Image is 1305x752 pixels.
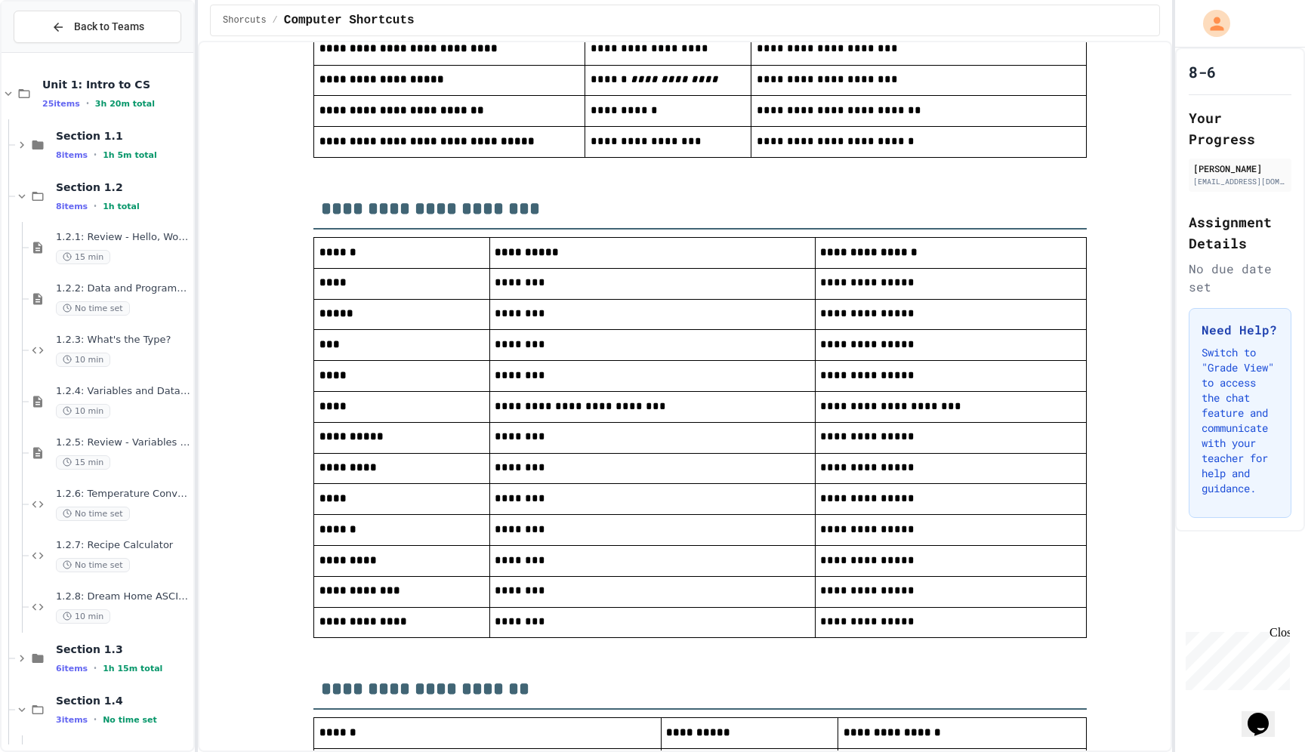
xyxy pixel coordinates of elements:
[56,404,110,418] span: 10 min
[103,150,157,160] span: 1h 5m total
[14,11,181,43] button: Back to Teams
[1189,211,1291,254] h2: Assignment Details
[56,180,190,194] span: Section 1.2
[56,231,190,244] span: 1.2.1: Review - Hello, World!
[1242,692,1290,737] iframe: chat widget
[1189,107,1291,149] h2: Your Progress
[56,488,190,501] span: 1.2.6: Temperature Converter
[103,715,157,725] span: No time set
[56,694,190,707] span: Section 1.4
[94,200,97,212] span: •
[56,250,110,264] span: 15 min
[284,11,415,29] span: Computer Shortcuts
[56,436,190,449] span: 1.2.5: Review - Variables and Data Types
[56,129,190,143] span: Section 1.1
[103,202,140,211] span: 1h total
[1189,260,1291,296] div: No due date set
[94,149,97,161] span: •
[56,334,190,347] span: 1.2.3: What's the Type?
[56,202,88,211] span: 8 items
[56,282,190,295] span: 1.2.2: Data and Programming
[56,558,130,572] span: No time set
[1193,162,1287,175] div: [PERSON_NAME]
[56,609,110,624] span: 10 min
[56,590,190,603] span: 1.2.8: Dream Home ASCII Art
[223,14,267,26] span: Shorcuts
[94,662,97,674] span: •
[56,353,110,367] span: 10 min
[56,539,190,552] span: 1.2.7: Recipe Calculator
[1180,626,1290,690] iframe: chat widget
[56,507,130,521] span: No time set
[1202,345,1279,496] p: Switch to "Grade View" to access the chat feature and communicate with your teacher for help and ...
[74,19,144,35] span: Back to Teams
[103,664,162,673] span: 1h 15m total
[1189,61,1216,82] h1: 8-6
[56,664,88,673] span: 6 items
[86,97,89,109] span: •
[6,6,104,96] div: Chat with us now!Close
[56,643,190,656] span: Section 1.3
[273,14,278,26] span: /
[42,99,80,109] span: 25 items
[56,150,88,160] span: 8 items
[56,301,130,316] span: No time set
[56,715,88,725] span: 3 items
[1187,6,1234,41] div: My Account
[95,99,155,109] span: 3h 20m total
[56,455,110,470] span: 15 min
[1202,321,1279,339] h3: Need Help?
[56,385,190,398] span: 1.2.4: Variables and Data Types
[1193,176,1287,187] div: [EMAIL_ADDRESS][DOMAIN_NAME]
[94,713,97,726] span: •
[42,78,190,91] span: Unit 1: Intro to CS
